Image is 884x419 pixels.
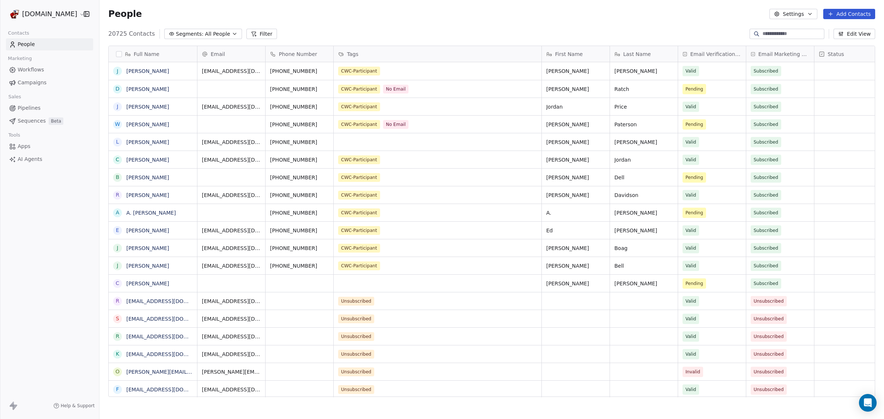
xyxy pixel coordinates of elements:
[6,140,93,152] a: Apps
[176,30,204,38] span: Segments:
[614,121,673,128] span: Paterson
[134,50,159,58] span: Full Name
[542,46,610,62] div: First Name
[126,175,169,180] a: [PERSON_NAME]
[270,121,329,128] span: [PHONE_NUMBER]
[754,138,778,146] span: Subscribed
[270,244,329,252] span: [PHONE_NUMBER]
[117,67,118,75] div: J
[338,155,380,164] span: CWC-Participant
[61,403,95,409] span: Help & Support
[546,244,605,252] span: [PERSON_NAME]
[338,102,380,111] span: CWC-Participant
[270,191,329,199] span: [PHONE_NUMBER]
[116,385,119,393] div: f
[5,91,24,102] span: Sales
[202,103,261,110] span: [EMAIL_ADDRESS][DOMAIN_NAME]
[614,103,673,110] span: Price
[6,115,93,127] a: SequencesBeta
[116,173,119,181] div: B
[116,85,120,93] div: D
[18,117,46,125] span: Sequences
[614,227,673,234] span: [PERSON_NAME]
[6,64,93,76] a: Workflows
[685,262,696,270] span: Valid
[126,281,169,286] a: [PERSON_NAME]
[754,103,778,110] span: Subscribed
[546,280,605,287] span: [PERSON_NAME]
[6,77,93,89] a: Campaigns
[126,122,169,127] a: [PERSON_NAME]
[202,315,261,323] span: [EMAIL_ADDRESS][DOMAIN_NAME]
[202,227,261,234] span: [EMAIL_ADDRESS][DOMAIN_NAME]
[246,29,277,39] button: Filter
[338,297,374,306] span: Unsubscribed
[117,244,118,252] div: J
[685,297,696,305] span: Valid
[18,66,44,74] span: Workflows
[685,191,696,199] span: Valid
[202,191,261,199] span: [EMAIL_ADDRESS][DOMAIN_NAME]
[746,46,814,62] div: Email Marketing Consent
[614,262,673,270] span: Bell
[49,117,63,125] span: Beta
[690,50,741,58] span: Email Verification Status
[126,263,169,269] a: [PERSON_NAME]
[116,350,119,358] div: k
[18,41,35,48] span: People
[754,227,778,234] span: Subscribed
[685,209,703,216] span: Pending
[116,138,119,146] div: L
[754,244,778,252] span: Subscribed
[685,280,703,287] span: Pending
[614,191,673,199] span: Davidson
[338,120,380,129] span: CWC-Participant
[685,368,700,376] span: Invalid
[126,369,302,375] a: [PERSON_NAME][EMAIL_ADDRESS][PERSON_NAME][DOMAIN_NAME]
[754,121,778,128] span: Subscribed
[202,368,261,376] span: [PERSON_NAME][EMAIL_ADDRESS][PERSON_NAME][DOMAIN_NAME]
[5,53,35,64] span: Marketing
[202,386,261,393] span: [EMAIL_ADDRESS][DOMAIN_NAME]
[754,351,784,358] span: Unsubscribed
[614,156,673,163] span: Jordan
[546,209,605,216] span: A.
[9,8,78,20] button: [DOMAIN_NAME]
[126,86,169,92] a: [PERSON_NAME]
[115,368,119,376] div: o
[685,121,703,128] span: Pending
[270,227,329,234] span: [PHONE_NUMBER]
[126,192,169,198] a: [PERSON_NAME]
[546,103,605,110] span: Jordan
[109,46,197,62] div: Full Name
[117,103,118,110] div: J
[126,139,169,145] a: [PERSON_NAME]
[202,297,261,305] span: [EMAIL_ADDRESS][DOMAIN_NAME]
[270,138,329,146] span: [PHONE_NUMBER]
[270,103,329,110] span: [PHONE_NUMBER]
[197,46,265,62] div: Email
[126,387,217,392] a: [EMAIL_ADDRESS][DOMAIN_NAME]
[116,279,119,287] div: C
[126,245,169,251] a: [PERSON_NAME]
[5,130,23,141] span: Tools
[685,85,703,93] span: Pending
[126,316,217,322] a: [EMAIL_ADDRESS][DOMAIN_NAME]
[546,138,605,146] span: [PERSON_NAME]
[18,104,41,112] span: Pipelines
[115,120,120,128] div: W
[614,244,673,252] span: Boag
[18,79,46,87] span: Campaigns
[678,46,746,62] div: Email Verification Status
[754,368,784,376] span: Unsubscribed
[6,38,93,50] a: People
[338,385,374,394] span: Unsubscribed
[758,50,810,58] span: Email Marketing Consent
[202,138,261,146] span: [EMAIL_ADDRESS][DOMAIN_NAME]
[769,9,817,19] button: Settings
[685,351,696,358] span: Valid
[754,67,778,75] span: Subscribed
[202,333,261,340] span: [EMAIL_ADDRESS][DOMAIN_NAME]
[22,9,77,19] span: [DOMAIN_NAME]
[116,156,119,163] div: C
